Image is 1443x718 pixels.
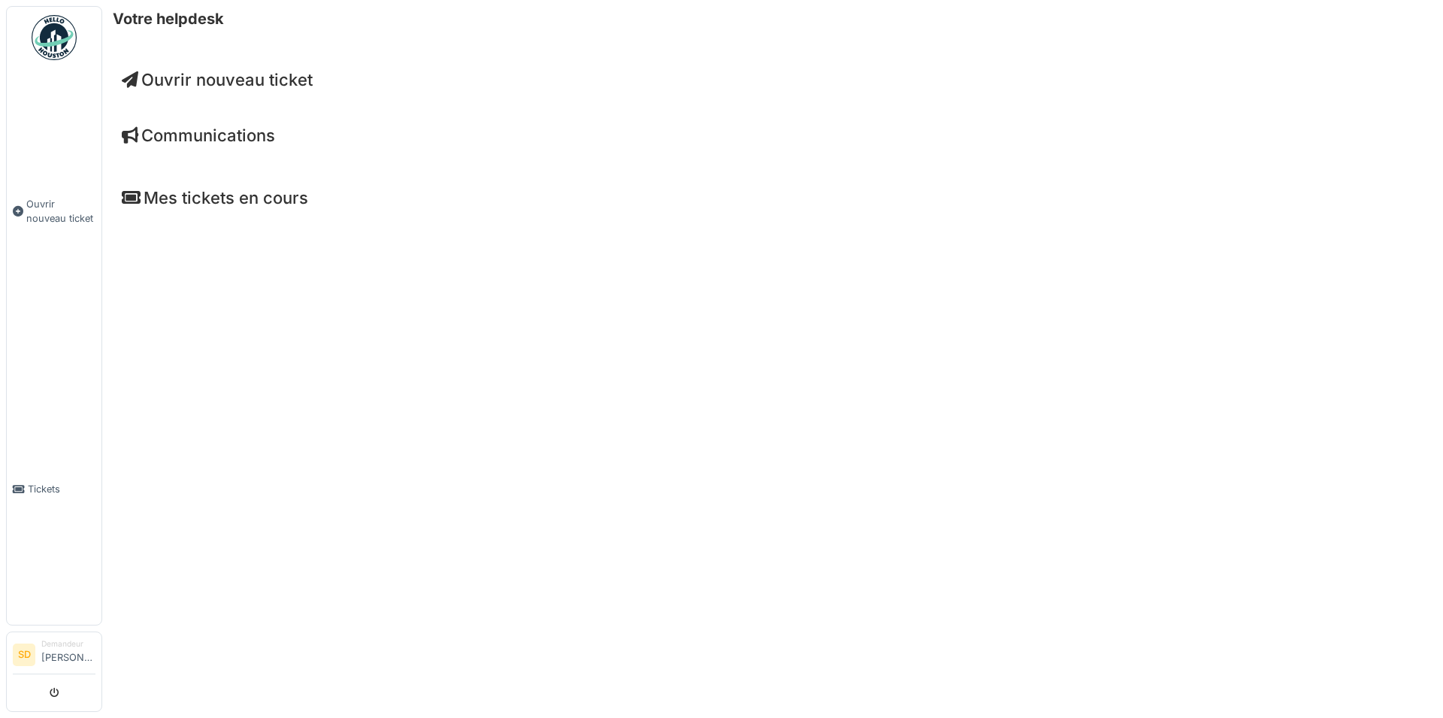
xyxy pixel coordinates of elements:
li: SD [13,644,35,666]
h4: Communications [122,126,1423,145]
a: SD Demandeur[PERSON_NAME] [13,638,95,674]
div: Demandeur [41,638,95,650]
a: Ouvrir nouveau ticket [7,68,101,354]
span: Tickets [28,482,95,496]
h4: Mes tickets en cours [122,188,1423,208]
li: [PERSON_NAME] [41,638,95,671]
h6: Votre helpdesk [113,10,224,28]
a: Tickets [7,354,101,626]
span: Ouvrir nouveau ticket [26,197,95,226]
a: Ouvrir nouveau ticket [122,70,313,89]
img: Badge_color-CXgf-gQk.svg [32,15,77,60]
